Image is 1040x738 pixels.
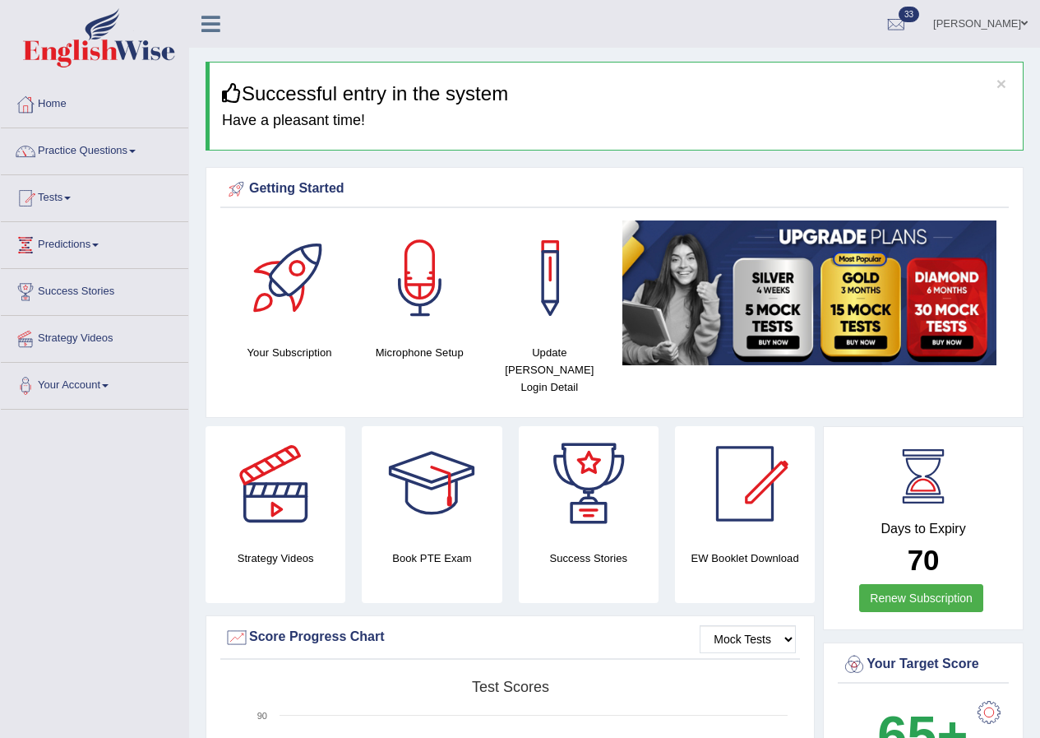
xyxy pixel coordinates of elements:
[675,550,815,567] h4: EW Booklet Download
[622,220,996,365] img: small5.jpg
[519,550,659,567] h4: Success Stories
[224,625,796,650] div: Score Progress Chart
[206,550,345,567] h4: Strategy Videos
[233,344,346,361] h4: Your Subscription
[842,522,1005,536] h4: Days to Expiry
[908,544,940,576] b: 70
[996,75,1006,92] button: ×
[1,128,188,169] a: Practice Questions
[1,81,188,123] a: Home
[1,269,188,310] a: Success Stories
[842,652,1005,677] div: Your Target Score
[472,679,549,695] tspan: Test scores
[362,550,502,567] h4: Book PTE Exam
[859,584,983,612] a: Renew Subscription
[899,7,919,22] span: 33
[224,177,1005,202] div: Getting Started
[1,316,188,357] a: Strategy Videos
[222,83,1010,104] h3: Successful entry in the system
[222,113,1010,129] h4: Have a pleasant time!
[1,363,188,404] a: Your Account
[363,344,476,361] h4: Microphone Setup
[492,344,606,396] h4: Update [PERSON_NAME] Login Detail
[1,222,188,263] a: Predictions
[257,711,267,721] text: 90
[1,175,188,216] a: Tests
